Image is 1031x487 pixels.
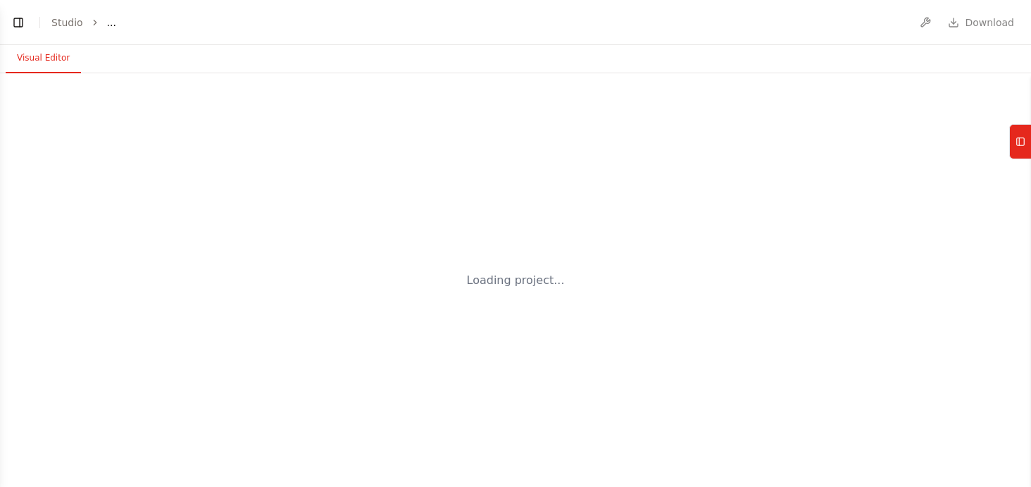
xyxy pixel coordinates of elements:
[51,17,83,28] a: Studio
[8,13,28,32] button: Show left sidebar
[467,272,565,289] div: Loading project...
[6,44,81,73] button: Visual Editor
[51,16,116,30] nav: breadcrumb
[107,16,116,30] span: ...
